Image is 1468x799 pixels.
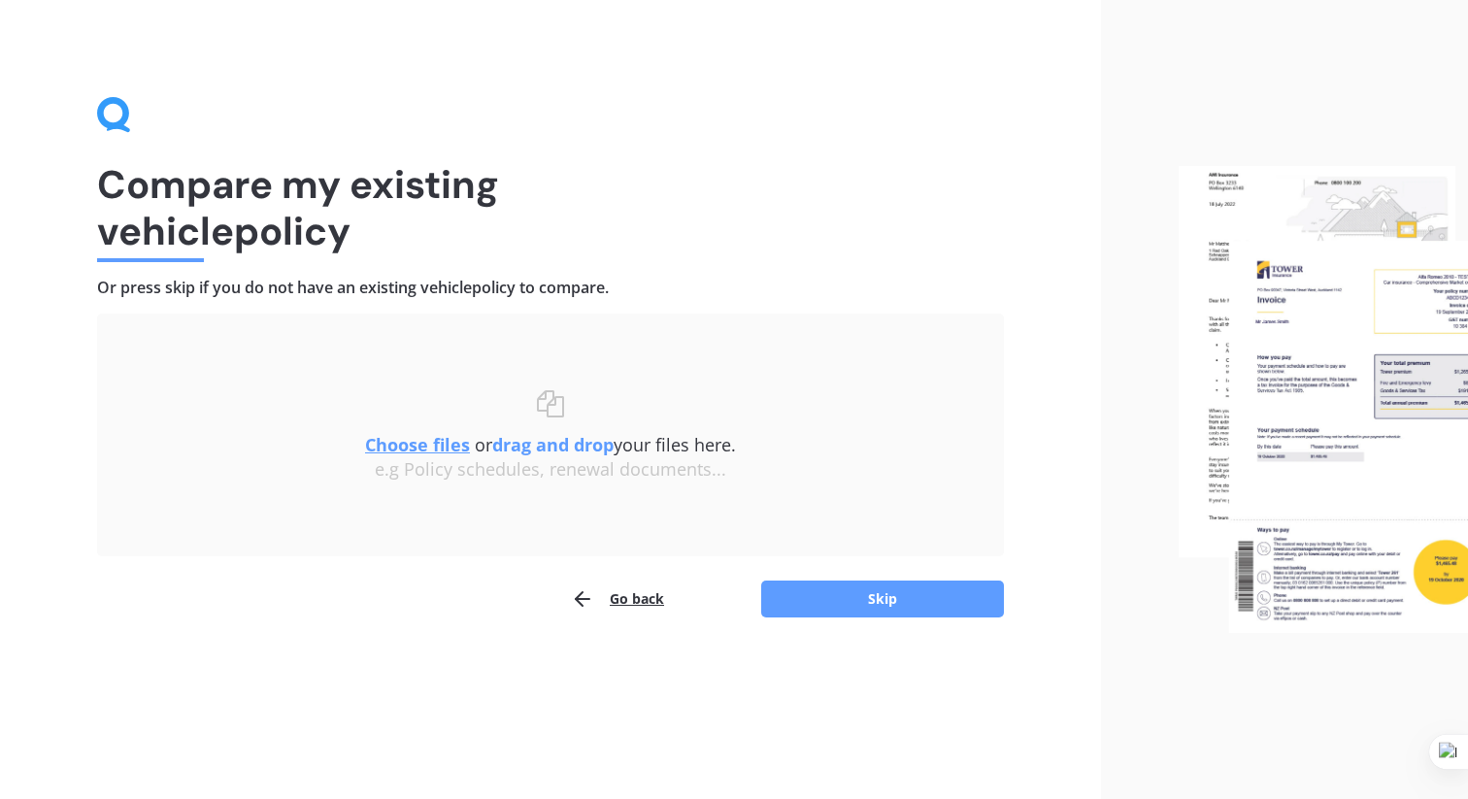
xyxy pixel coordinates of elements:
h4: Or press skip if you do not have an existing vehicle policy to compare. [97,278,1004,298]
h1: Compare my existing vehicle policy [97,161,1004,254]
div: e.g Policy schedules, renewal documents... [136,459,965,481]
button: Skip [761,581,1004,617]
img: files.webp [1179,166,1468,633]
button: Go back [571,580,664,618]
b: drag and drop [492,433,614,456]
span: or your files here. [365,433,736,456]
u: Choose files [365,433,470,456]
